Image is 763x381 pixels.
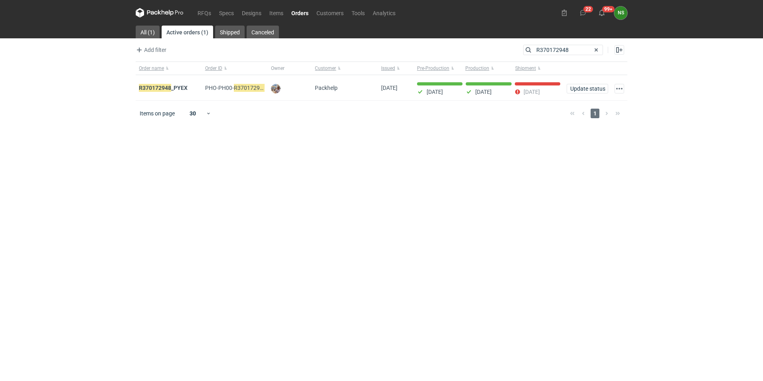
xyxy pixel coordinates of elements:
[312,62,378,75] button: Customer
[614,6,627,20] button: NS
[271,65,285,71] span: Owner
[414,62,464,75] button: Pre-Production
[591,109,599,118] span: 1
[615,84,624,93] button: Actions
[577,6,589,19] button: 22
[139,83,188,92] a: R370172948_PYEX
[514,62,563,75] button: Shipment
[136,8,184,18] svg: Packhelp Pro
[234,83,266,92] em: R370172948
[238,8,265,18] a: Designs
[271,84,281,93] img: Michał Palasek
[427,89,443,95] p: [DATE]
[524,45,603,55] input: Search
[369,8,399,18] a: Analytics
[136,26,160,38] a: All (1)
[194,8,215,18] a: RFQs
[465,65,489,71] span: Production
[464,62,514,75] button: Production
[265,8,287,18] a: Items
[139,83,171,92] em: R370172948
[205,83,282,92] span: PHO-PH00-R370172948_PYEX
[524,89,540,95] p: [DATE]
[136,62,202,75] button: Order name
[595,6,608,19] button: 99+
[614,6,627,20] div: Natalia Stępak
[378,62,414,75] button: Issued
[180,108,206,119] div: 30
[202,62,268,75] button: Order ID
[139,65,164,71] span: Order name
[162,26,213,38] a: Active orders (1)
[247,26,279,38] a: Canceled
[475,89,492,95] p: [DATE]
[315,85,338,91] span: Packhelp
[134,45,166,55] span: Add filter
[134,45,167,55] button: Add filter
[315,65,336,71] span: Customer
[215,8,238,18] a: Specs
[570,86,605,91] span: Update status
[567,84,608,93] button: Update status
[287,8,312,18] a: Orders
[417,65,449,71] span: Pre-Production
[140,109,175,117] span: Items on page
[381,85,397,91] span: 07/08/2025
[205,65,222,71] span: Order ID
[215,26,245,38] a: Shipped
[515,65,536,71] span: Shipment
[381,65,395,71] span: Issued
[312,8,348,18] a: Customers
[348,8,369,18] a: Tools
